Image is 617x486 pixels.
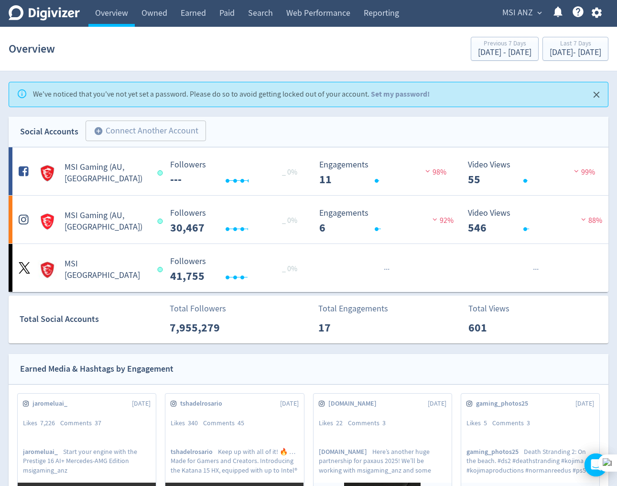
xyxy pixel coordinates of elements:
[471,37,539,61] button: Previous 7 Days[DATE] - [DATE]
[157,170,165,176] span: Data last synced: 30 Sep 2025, 11:02am (AEST)
[502,5,533,21] span: MSI ANZ
[585,453,607,476] div: Open Intercom Messenger
[499,5,544,21] button: MSI ANZ
[478,48,531,57] div: [DATE] - [DATE]
[550,48,601,57] div: [DATE] - [DATE]
[550,40,601,48] div: Last 7 Days
[157,267,165,272] span: Data last synced: 30 Sep 2025, 10:47am (AEST)
[157,219,165,224] span: Data last synced: 30 Sep 2025, 11:02am (AEST)
[535,9,544,17] span: expand_more
[9,33,55,64] h1: Overview
[542,37,608,61] button: Last 7 Days[DATE]- [DATE]
[478,40,531,48] div: Previous 7 Days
